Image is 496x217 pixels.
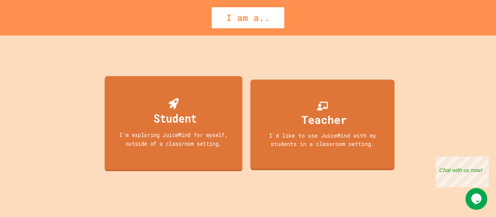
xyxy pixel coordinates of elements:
iframe: chat widget [465,188,489,210]
div: Student [154,109,197,126]
iframe: chat widget [436,157,489,187]
div: I am a.. [212,7,284,28]
div: I'm exploring JuiceMind for myself, outside of a classroom setting. [111,130,236,147]
div: Teacher [301,111,347,128]
div: I'd like to use JuiceMind with my students in a classroom setting. [257,131,387,147]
